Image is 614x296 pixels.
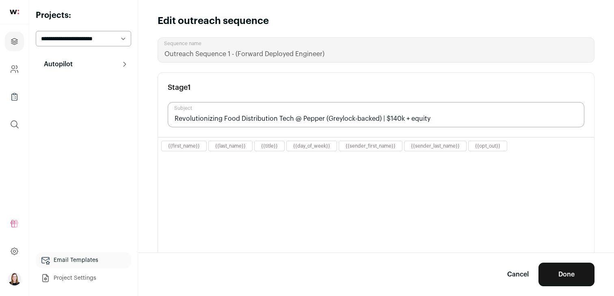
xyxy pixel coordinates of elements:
button: Done [538,263,595,286]
button: {{sender_last_name}} [411,143,460,149]
a: Email Templates [36,252,131,268]
button: {{title}} [261,143,278,149]
button: Open dropdown [8,272,21,285]
button: {{first_name}} [168,143,200,149]
input: Sequence name [158,37,595,63]
button: {{opt_out}} [475,143,500,149]
img: wellfound-shorthand-0d5821cbd27db2630d0214b213865d53afaa358527fdda9d0ea32b1df1b89c2c.svg [10,10,19,14]
button: {{day_of_week}} [293,143,330,149]
a: Company Lists [5,87,24,107]
a: Company and ATS Settings [5,59,24,79]
a: Projects [5,32,24,51]
input: Subject [168,102,584,127]
span: 1 [188,84,191,91]
h1: Edit outreach sequence [158,15,269,28]
h3: Stage [168,83,191,92]
button: {{sender_first_name}} [346,143,396,149]
a: Cancel [507,270,529,279]
button: {{last_name}} [215,143,246,149]
a: Project Settings [36,270,131,286]
p: Autopilot [39,59,73,69]
img: 15272052-medium_jpg [8,272,21,285]
h2: Projects: [36,10,131,21]
button: Autopilot [36,56,131,72]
